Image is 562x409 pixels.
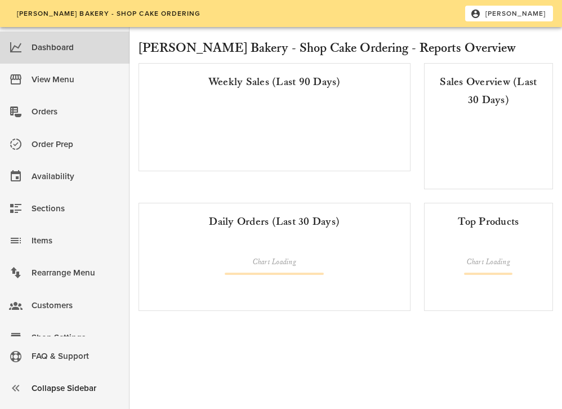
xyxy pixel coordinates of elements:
[32,103,121,121] div: Orders
[16,10,200,17] span: [PERSON_NAME] Bakery - Shop Cake Ordering
[148,212,401,230] div: Daily Orders (Last 30 Days)
[9,6,208,21] a: [PERSON_NAME] Bakery - Shop Cake Ordering
[472,8,546,19] span: [PERSON_NAME]
[434,212,543,230] div: Top Products
[225,257,324,268] div: Chart Loading
[139,38,553,59] h2: [PERSON_NAME] Bakery - Shop Cake Ordering - Reports Overview
[32,379,121,398] div: Collapse Sidebar
[32,199,121,218] div: Sections
[148,73,401,91] div: Weekly Sales (Last 90 Days)
[464,257,512,268] div: Chart Loading
[32,328,121,347] div: Shop Settings
[32,70,121,89] div: View Menu
[465,6,553,21] button: [PERSON_NAME]
[32,135,121,154] div: Order Prep
[32,38,121,57] div: Dashboard
[434,73,543,109] div: Sales Overview (Last 30 Days)
[32,167,121,186] div: Availability
[32,232,121,250] div: Items
[32,264,121,282] div: Rearrange Menu
[32,347,121,366] div: FAQ & Support
[32,296,121,315] div: Customers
